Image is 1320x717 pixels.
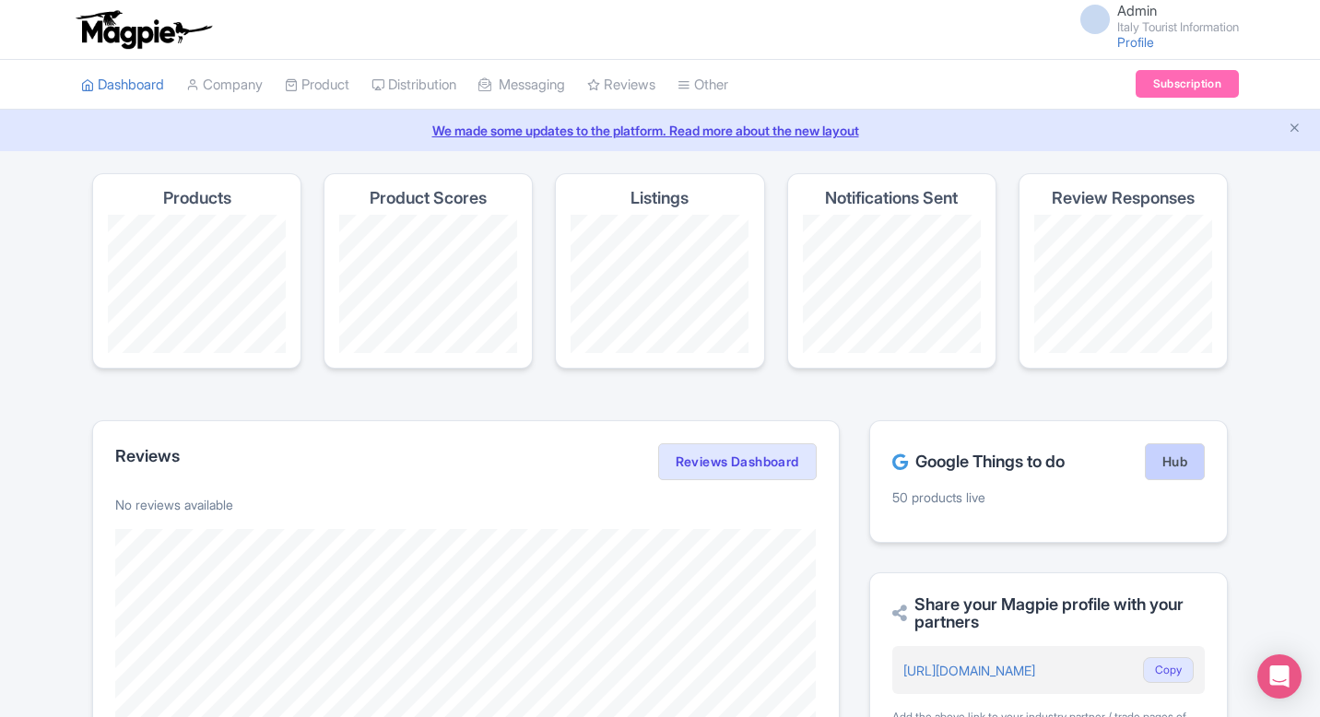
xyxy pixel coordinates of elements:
[1288,119,1302,140] button: Close announcement
[1143,657,1194,683] button: Copy
[371,60,456,111] a: Distribution
[115,447,180,465] h2: Reviews
[587,60,655,111] a: Reviews
[186,60,263,111] a: Company
[1145,443,1205,480] a: Hub
[892,595,1205,632] h2: Share your Magpie profile with your partners
[1117,34,1154,50] a: Profile
[1257,654,1302,699] div: Open Intercom Messenger
[825,189,958,207] h4: Notifications Sent
[892,453,1065,471] h2: Google Things to do
[478,60,565,111] a: Messaging
[903,663,1035,678] a: [URL][DOMAIN_NAME]
[892,488,1205,507] p: 50 products live
[81,60,164,111] a: Dashboard
[1117,2,1157,19] span: Admin
[1052,189,1195,207] h4: Review Responses
[678,60,728,111] a: Other
[72,9,215,50] img: logo-ab69f6fb50320c5b225c76a69d11143b.png
[285,60,349,111] a: Product
[115,495,817,514] p: No reviews available
[11,121,1309,140] a: We made some updates to the platform. Read more about the new layout
[1069,4,1239,33] a: Admin Italy Tourist Information
[1136,70,1239,98] a: Subscription
[631,189,689,207] h4: Listings
[658,443,817,480] a: Reviews Dashboard
[163,189,231,207] h4: Products
[1117,21,1239,33] small: Italy Tourist Information
[370,189,487,207] h4: Product Scores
